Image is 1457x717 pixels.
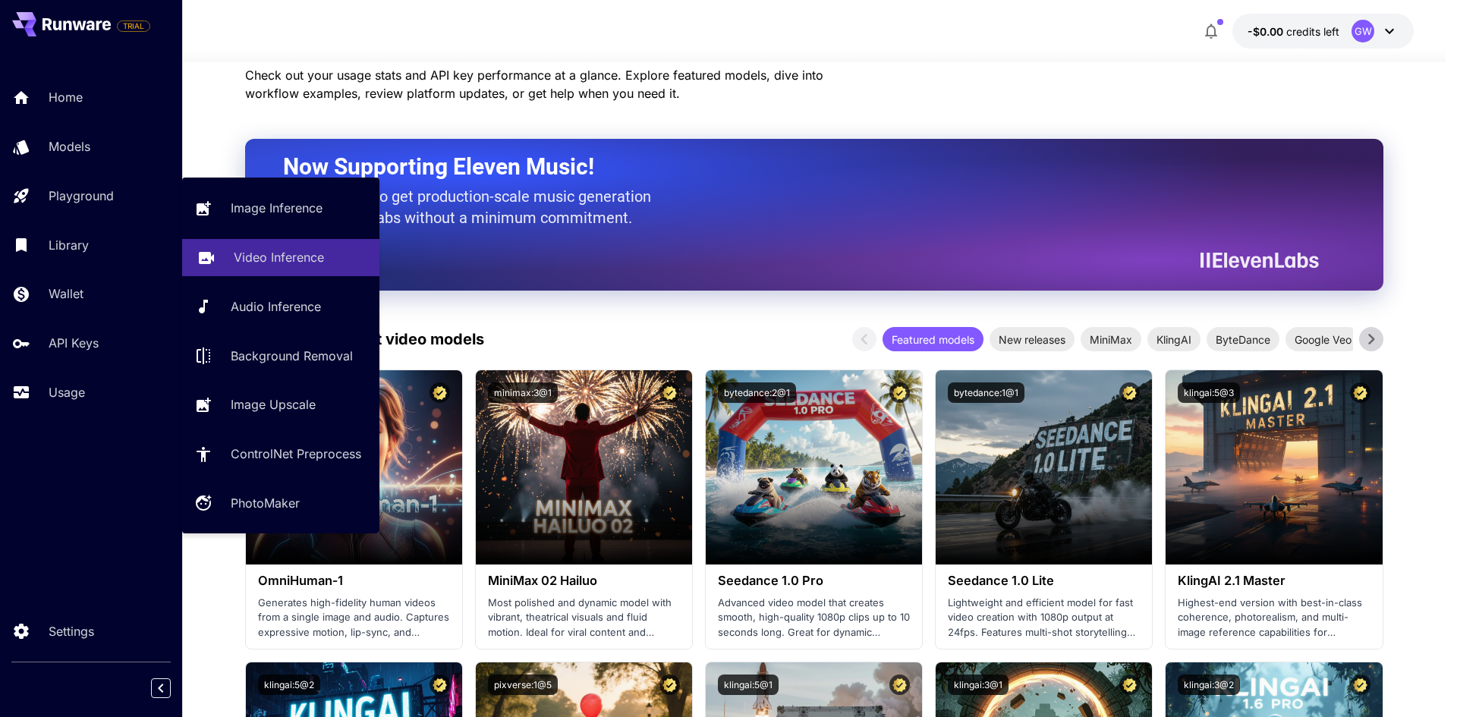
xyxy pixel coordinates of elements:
[659,675,680,695] button: Certified Model – Vetted for best performance and includes a commercial license.
[162,675,182,702] div: Collapse sidebar
[430,675,450,695] button: Certified Model – Vetted for best performance and includes a commercial license.
[258,574,450,588] h3: OmniHuman‑1
[936,370,1152,564] img: alt
[1178,596,1370,640] p: Highest-end version with best-in-class coherence, photorealism, and multi-image reference capabil...
[488,675,558,695] button: pixverse:1@5
[718,675,779,695] button: klingai:5@1
[476,370,692,564] img: alt
[1081,332,1141,347] span: MiniMax
[49,285,83,303] p: Wallet
[718,382,796,403] button: bytedance:2@1
[430,382,450,403] button: Certified Model – Vetted for best performance and includes a commercial license.
[488,382,558,403] button: minimax:3@1
[231,347,353,365] p: Background Removal
[49,88,83,106] p: Home
[258,596,450,640] p: Generates high-fidelity human videos from a single image and audio. Captures expressive motion, l...
[948,596,1140,640] p: Lightweight and efficient model for fast video creation with 1080p output at 24fps. Features mult...
[283,186,662,228] p: The only way to get production-scale music generation from Eleven Labs without a minimum commitment.
[1207,332,1279,347] span: ByteDance
[1285,332,1361,347] span: Google Veo
[706,370,922,564] img: alt
[182,485,379,522] a: PhotoMaker
[182,337,379,374] a: Background Removal
[1248,25,1286,38] span: -$0.00
[182,386,379,423] a: Image Upscale
[1248,24,1339,39] div: -$0.0014
[948,675,1009,695] button: klingai:3@1
[883,332,983,347] span: Featured models
[948,382,1024,403] button: bytedance:1@1
[1119,382,1140,403] button: Certified Model – Vetted for best performance and includes a commercial license.
[231,445,361,463] p: ControlNet Preprocess
[718,596,910,640] p: Advanced video model that creates smooth, high-quality 1080p clips up to 10 seconds long. Great f...
[718,574,910,588] h3: Seedance 1.0 Pro
[1350,382,1370,403] button: Certified Model – Vetted for best performance and includes a commercial license.
[182,190,379,227] a: Image Inference
[1147,332,1201,347] span: KlingAI
[231,199,323,217] p: Image Inference
[49,137,90,156] p: Models
[49,622,94,640] p: Settings
[1352,20,1374,42] div: GW
[151,678,171,698] button: Collapse sidebar
[1178,675,1240,695] button: klingai:3@2
[245,68,823,101] span: Check out your usage stats and API key performance at a glance. Explore featured models, dive int...
[1232,14,1414,49] button: -$0.0014
[1350,675,1370,695] button: Certified Model – Vetted for best performance and includes a commercial license.
[234,248,324,266] p: Video Inference
[182,239,379,276] a: Video Inference
[49,334,99,352] p: API Keys
[889,675,910,695] button: Certified Model – Vetted for best performance and includes a commercial license.
[488,596,680,640] p: Most polished and dynamic model with vibrant, theatrical visuals and fluid motion. Ideal for vira...
[889,382,910,403] button: Certified Model – Vetted for best performance and includes a commercial license.
[1178,574,1370,588] h3: KlingAI 2.1 Master
[118,20,149,32] span: TRIAL
[231,494,300,512] p: PhotoMaker
[117,17,150,35] span: Add your payment card to enable full platform functionality.
[659,382,680,403] button: Certified Model – Vetted for best performance and includes a commercial license.
[182,436,379,473] a: ControlNet Preprocess
[1119,675,1140,695] button: Certified Model – Vetted for best performance and includes a commercial license.
[231,297,321,316] p: Audio Inference
[990,332,1075,347] span: New releases
[182,288,379,325] a: Audio Inference
[49,383,85,401] p: Usage
[948,574,1140,588] h3: Seedance 1.0 Lite
[1178,382,1240,403] button: klingai:5@3
[488,574,680,588] h3: MiniMax 02 Hailuo
[231,395,316,414] p: Image Upscale
[1166,370,1382,564] img: alt
[49,187,114,205] p: Playground
[283,153,1308,181] h2: Now Supporting Eleven Music!
[49,236,89,254] p: Library
[258,675,320,695] button: klingai:5@2
[1286,25,1339,38] span: credits left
